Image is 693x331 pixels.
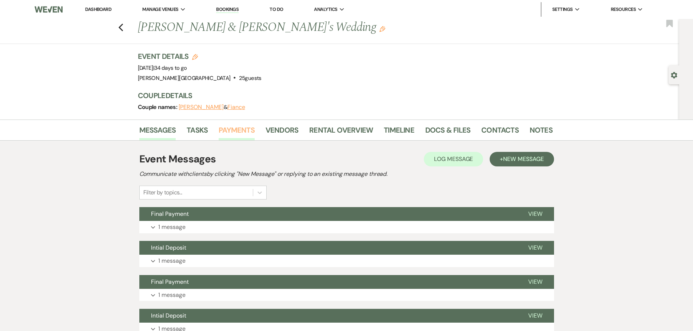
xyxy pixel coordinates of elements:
span: [DATE] [138,64,187,72]
h1: Event Messages [139,152,216,167]
button: Log Message [424,152,483,166]
span: [PERSON_NAME][GEOGRAPHIC_DATA] [138,74,231,82]
h1: [PERSON_NAME] & [PERSON_NAME]'s Wedding [138,19,464,36]
span: Resources [611,6,636,13]
h3: Event Details [138,51,262,61]
button: Intial Deposit [139,241,517,255]
button: Final Payment [139,275,517,289]
button: View [517,207,554,221]
button: View [517,309,554,323]
button: View [517,275,554,289]
p: 1 message [158,290,186,300]
span: Settings [552,6,573,13]
span: Intial Deposit [151,312,186,319]
span: & [179,104,245,111]
button: Open lead details [671,71,677,78]
a: Notes [530,124,553,140]
h3: Couple Details [138,90,545,101]
span: View [528,312,542,319]
a: Docs & Files [425,124,470,140]
a: Tasks [187,124,208,140]
a: Contacts [481,124,519,140]
p: 1 message [158,256,186,266]
button: 1 message [139,221,554,233]
a: Dashboard [85,6,111,12]
span: Couple names: [138,103,179,111]
button: [PERSON_NAME] [179,104,224,110]
span: Final Payment [151,278,189,286]
button: Final Payment [139,207,517,221]
span: View [528,278,542,286]
span: Final Payment [151,210,189,218]
button: 1 message [139,255,554,267]
button: Intial Deposit [139,309,517,323]
span: 25 guests [239,74,262,82]
span: | [153,64,187,72]
span: View [528,210,542,218]
button: View [517,241,554,255]
button: Fiance [227,104,245,110]
span: Analytics [314,6,337,13]
button: 1 message [139,289,554,301]
a: Payments [219,124,255,140]
a: Bookings [216,6,239,13]
span: Log Message [434,155,473,163]
h2: Communicate with clients by clicking "New Message" or replying to an existing message thread. [139,170,554,178]
button: Edit [379,25,385,32]
span: New Message [503,155,543,163]
a: Timeline [384,124,414,140]
a: To Do [270,6,283,12]
img: Weven Logo [35,2,62,17]
button: +New Message [490,152,554,166]
span: View [528,244,542,251]
a: Vendors [266,124,298,140]
span: 34 days to go [154,64,187,72]
a: Messages [139,124,176,140]
div: Filter by topics... [143,188,182,197]
span: Manage Venues [142,6,178,13]
p: 1 message [158,222,186,232]
a: Rental Overview [309,124,373,140]
span: Intial Deposit [151,244,186,251]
